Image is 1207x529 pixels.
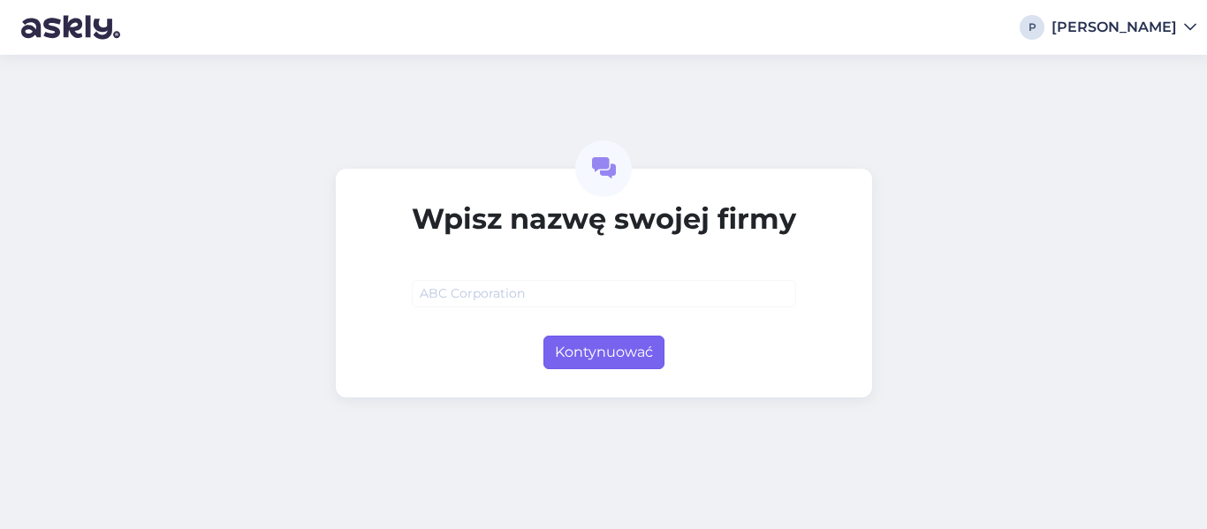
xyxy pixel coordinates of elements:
[412,280,796,307] input: ABC Corporation
[412,202,796,236] h2: Wpisz nazwę swojej firmy
[543,336,664,369] button: Kontynuować
[1051,20,1177,34] div: [PERSON_NAME]
[1020,15,1044,40] div: P
[1051,20,1196,34] a: [PERSON_NAME]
